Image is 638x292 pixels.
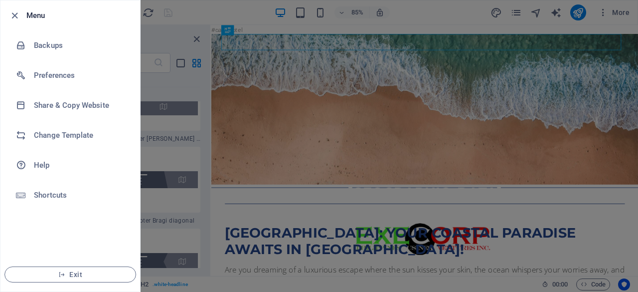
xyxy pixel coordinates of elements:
h6: Menu [26,9,132,21]
a: Help [0,150,140,180]
h6: Shortcuts [34,189,126,201]
h6: Preferences [34,69,126,81]
span: Exit [13,271,128,279]
button: Exit [4,267,136,283]
h6: Backups [34,39,126,51]
h6: Share & Copy Website [34,99,126,111]
h6: Change Template [34,129,126,141]
h6: Help [34,159,126,171]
